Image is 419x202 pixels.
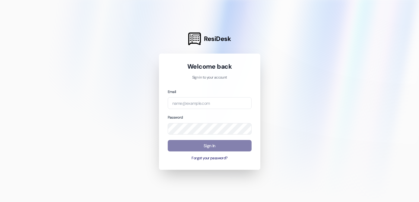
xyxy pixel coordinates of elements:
label: Password [168,115,183,120]
label: Email [168,89,176,94]
span: ResiDesk [204,35,231,43]
input: name@example.com [168,97,252,109]
button: Forgot your password? [168,156,252,161]
p: Sign in to your account [168,75,252,80]
h1: Welcome back [168,62,252,71]
img: ResiDesk Logo [188,33,201,45]
button: Sign In [168,140,252,152]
